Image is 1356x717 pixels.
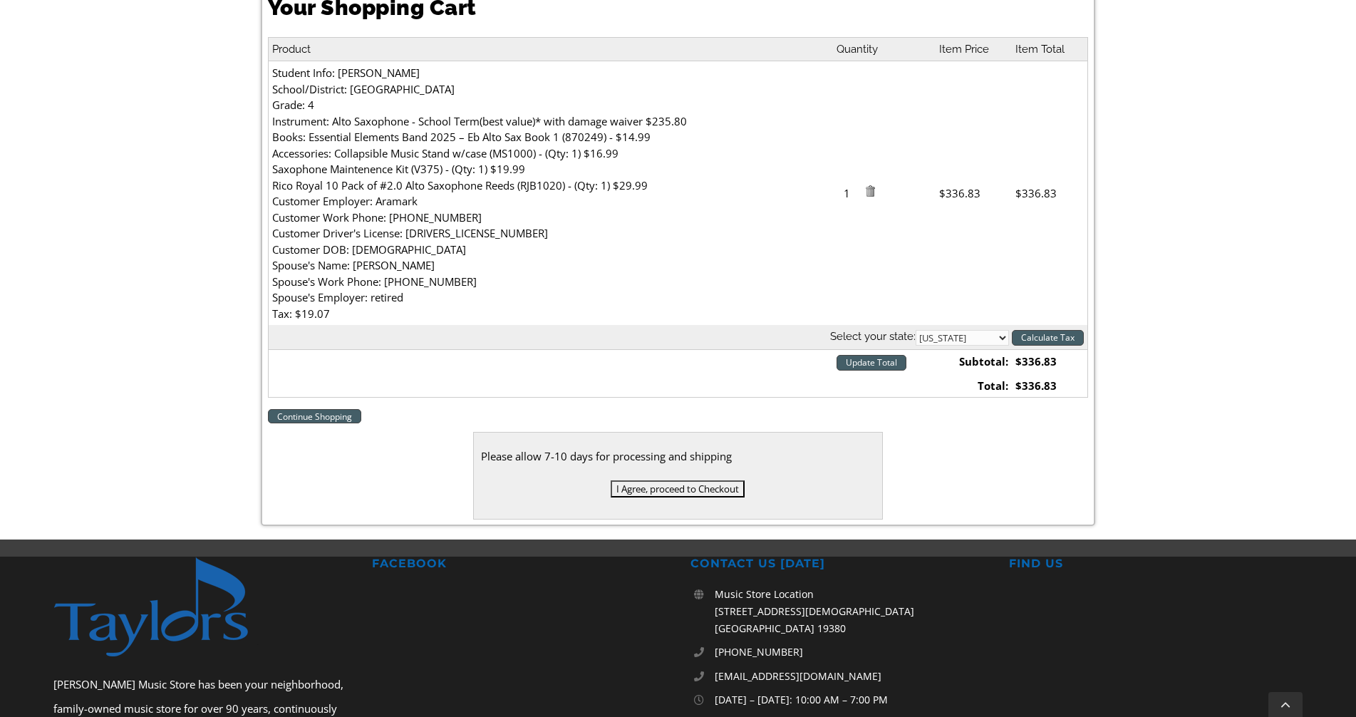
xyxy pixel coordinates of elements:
h2: FIND US [1009,557,1303,572]
input: I Agree, proceed to Checkout [611,480,745,497]
a: [PHONE_NUMBER] [715,644,985,661]
td: $336.83 [1012,349,1087,373]
select: State billing address [916,330,1009,346]
h2: CONTACT US [DATE] [690,557,984,572]
span: [EMAIL_ADDRESS][DOMAIN_NAME] [715,669,881,683]
a: Remove item from cart [864,186,876,200]
div: Please allow 7-10 days for processing and shipping [481,447,876,465]
th: Quantity [833,37,936,61]
td: $336.83 [1012,61,1087,326]
td: Student Info: [PERSON_NAME] School/District: [GEOGRAPHIC_DATA] Grade: 4 Instrument: Alto Saxophon... [268,61,832,326]
img: footer-logo [53,557,278,658]
th: Item Price [936,37,1012,61]
td: Subtotal: [936,349,1012,373]
img: Remove Item [864,185,876,197]
th: Select your state: [268,325,1087,349]
input: Update Total [837,355,906,371]
a: Continue Shopping [268,409,361,423]
th: Product [268,37,832,61]
td: $336.83 [936,61,1012,326]
th: Item Total [1012,37,1087,61]
td: Total: [936,374,1012,398]
td: $336.83 [1012,374,1087,398]
a: [EMAIL_ADDRESS][DOMAIN_NAME] [715,668,985,685]
p: [DATE] – [DATE]: 10:00 AM – 7:00 PM [715,691,985,708]
span: 1 [837,185,861,202]
h2: FACEBOOK [372,557,666,572]
p: Music Store Location [STREET_ADDRESS][DEMOGRAPHIC_DATA] [GEOGRAPHIC_DATA] 19380 [715,586,985,636]
input: Calculate Tax [1012,330,1084,346]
